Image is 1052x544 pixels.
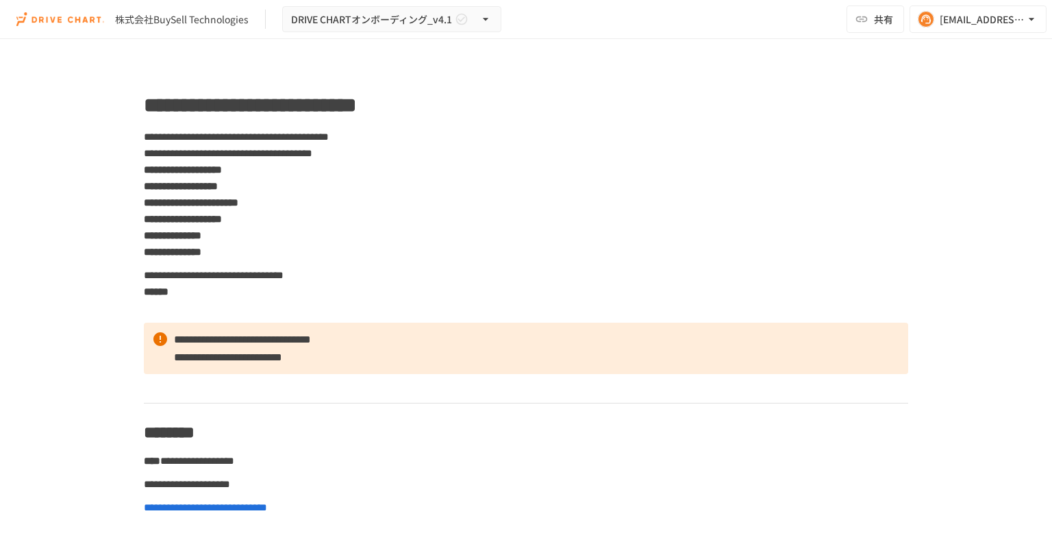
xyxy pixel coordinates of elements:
div: 株式会社BuySell Technologies [115,12,249,27]
button: DRIVE CHARTオンボーディング_v4.1 [282,6,501,33]
span: DRIVE CHARTオンボーディング_v4.1 [291,11,452,28]
img: i9VDDS9JuLRLX3JIUyK59LcYp6Y9cayLPHs4hOxMB9W [16,8,104,30]
button: [EMAIL_ADDRESS][DOMAIN_NAME] [910,5,1047,33]
div: [EMAIL_ADDRESS][DOMAIN_NAME] [940,11,1025,28]
button: 共有 [847,5,904,33]
span: 共有 [874,12,893,27]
